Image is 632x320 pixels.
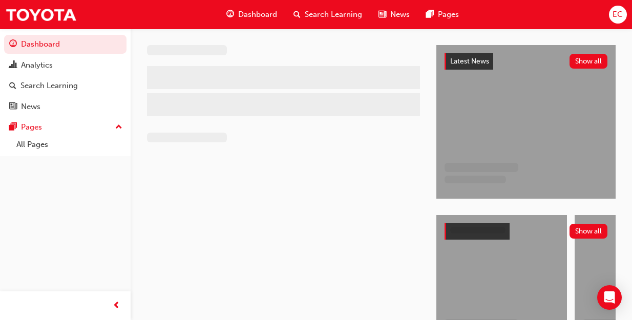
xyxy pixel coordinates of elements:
span: Pages [438,9,459,20]
a: search-iconSearch Learning [285,4,370,25]
div: Analytics [21,59,53,71]
a: guage-iconDashboard [218,4,285,25]
button: EC [609,6,627,24]
a: news-iconNews [370,4,418,25]
span: guage-icon [9,40,17,49]
a: Latest NewsShow all [445,53,607,70]
span: prev-icon [113,300,120,312]
span: guage-icon [226,8,234,21]
div: News [21,101,40,113]
a: News [4,97,127,116]
button: Pages [4,118,127,137]
span: news-icon [378,8,386,21]
img: Trak [5,3,77,26]
button: Show all [570,224,608,239]
a: Analytics [4,56,127,75]
div: Pages [21,121,42,133]
a: Show all [445,223,607,240]
span: pages-icon [426,8,434,21]
span: search-icon [9,81,16,91]
button: DashboardAnalyticsSearch LearningNews [4,33,127,118]
a: Search Learning [4,76,127,95]
a: Dashboard [4,35,127,54]
span: pages-icon [9,123,17,132]
div: Search Learning [20,80,78,92]
span: Search Learning [305,9,362,20]
span: up-icon [115,121,122,134]
span: chart-icon [9,61,17,70]
span: search-icon [293,8,301,21]
div: Open Intercom Messenger [597,285,622,310]
span: news-icon [9,102,17,112]
a: pages-iconPages [418,4,467,25]
button: Show all [570,54,608,69]
a: All Pages [12,137,127,153]
span: Dashboard [238,9,277,20]
span: EC [613,9,623,20]
span: Latest News [450,57,489,66]
span: News [390,9,410,20]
